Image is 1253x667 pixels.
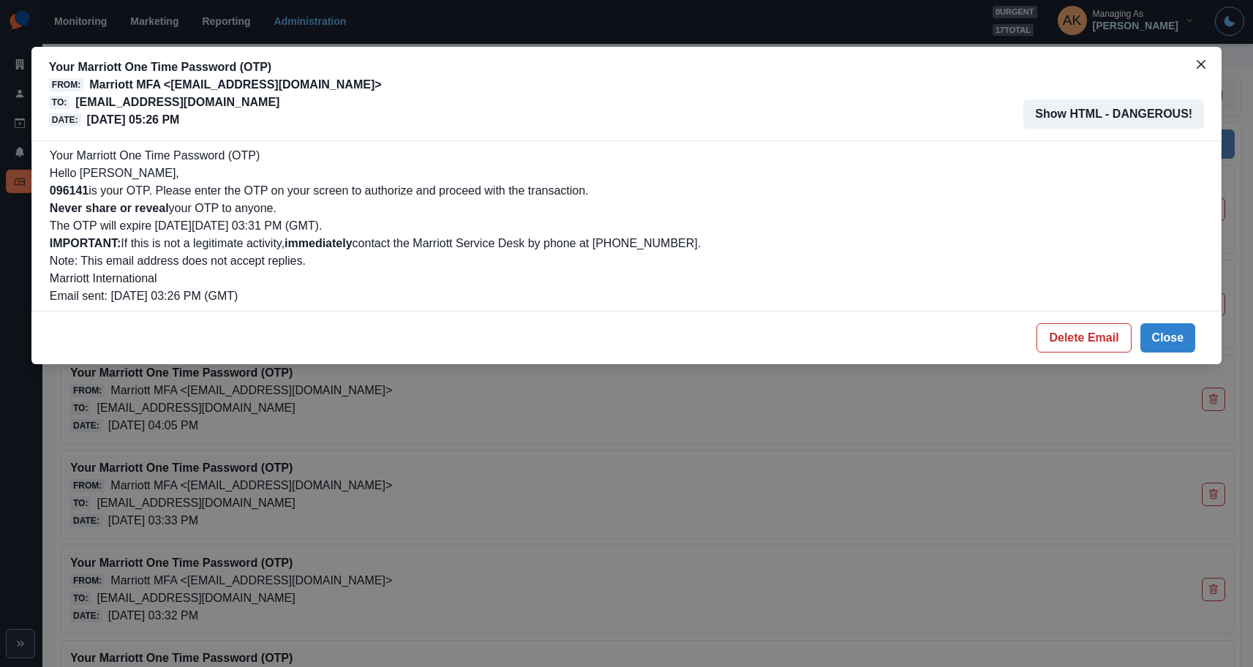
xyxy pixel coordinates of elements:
[50,165,1203,182] p: Hello [PERSON_NAME],
[49,78,83,91] span: From:
[285,237,352,249] b: immediately
[50,184,89,197] b: 096141
[1189,53,1213,76] button: Close
[87,111,180,129] p: [DATE] 05:26 PM
[89,76,381,94] p: Marriott MFA <[EMAIL_ADDRESS][DOMAIN_NAME]>
[49,96,69,109] span: To:
[50,287,1203,305] p: Email sent: [DATE] 03:26 PM (GMT)
[50,270,1203,287] p: Marriott International
[75,94,279,111] p: [EMAIL_ADDRESS][DOMAIN_NAME]
[50,237,121,249] b: IMPORTANT:
[49,59,382,76] p: Your Marriott One Time Password (OTP)
[50,235,1203,252] p: If this is not a legitimate activity, contact the Marriott Service Desk by phone at [PHONE_NUMBER].
[49,113,81,127] span: Date:
[50,217,1203,235] p: The OTP will expire [DATE][DATE] 03:31 PM (GMT).
[1036,323,1131,353] button: Delete Email
[1023,99,1204,129] button: Show HTML - DANGEROUS!
[50,202,169,214] b: Never share or reveal
[1140,323,1196,353] button: Close
[50,252,1203,270] p: Note: This email address does not accept replies.
[50,182,1203,200] p: is your OTP. Please enter the OTP on your screen to authorize and proceed with the transaction.
[50,200,1203,217] p: your OTP to anyone.
[50,147,1203,305] div: Your Marriott One Time Password (OTP)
